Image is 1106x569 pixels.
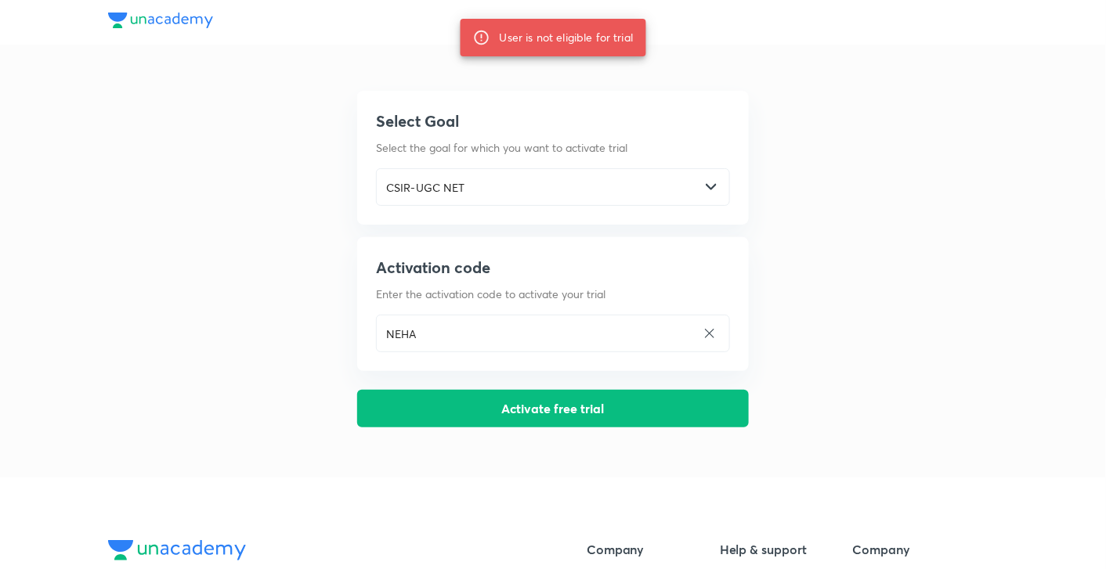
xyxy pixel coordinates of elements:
[376,286,730,302] p: Enter the activation code to activate your trial
[108,13,213,28] img: Unacademy
[376,139,730,156] p: Select the goal for which you want to activate trial
[706,182,717,193] img: -
[357,390,749,427] button: Activate free trial
[376,110,730,133] h5: Select Goal
[500,23,634,52] div: User is not eligible for trial
[853,540,974,559] h5: Company
[720,540,840,559] h5: Help & support
[377,318,696,350] input: Enter activation code
[377,171,699,203] input: Select goal
[587,540,707,559] h5: Company
[108,13,213,32] a: Unacademy
[376,256,730,279] h5: Activation code
[108,540,246,560] img: Unacademy Logo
